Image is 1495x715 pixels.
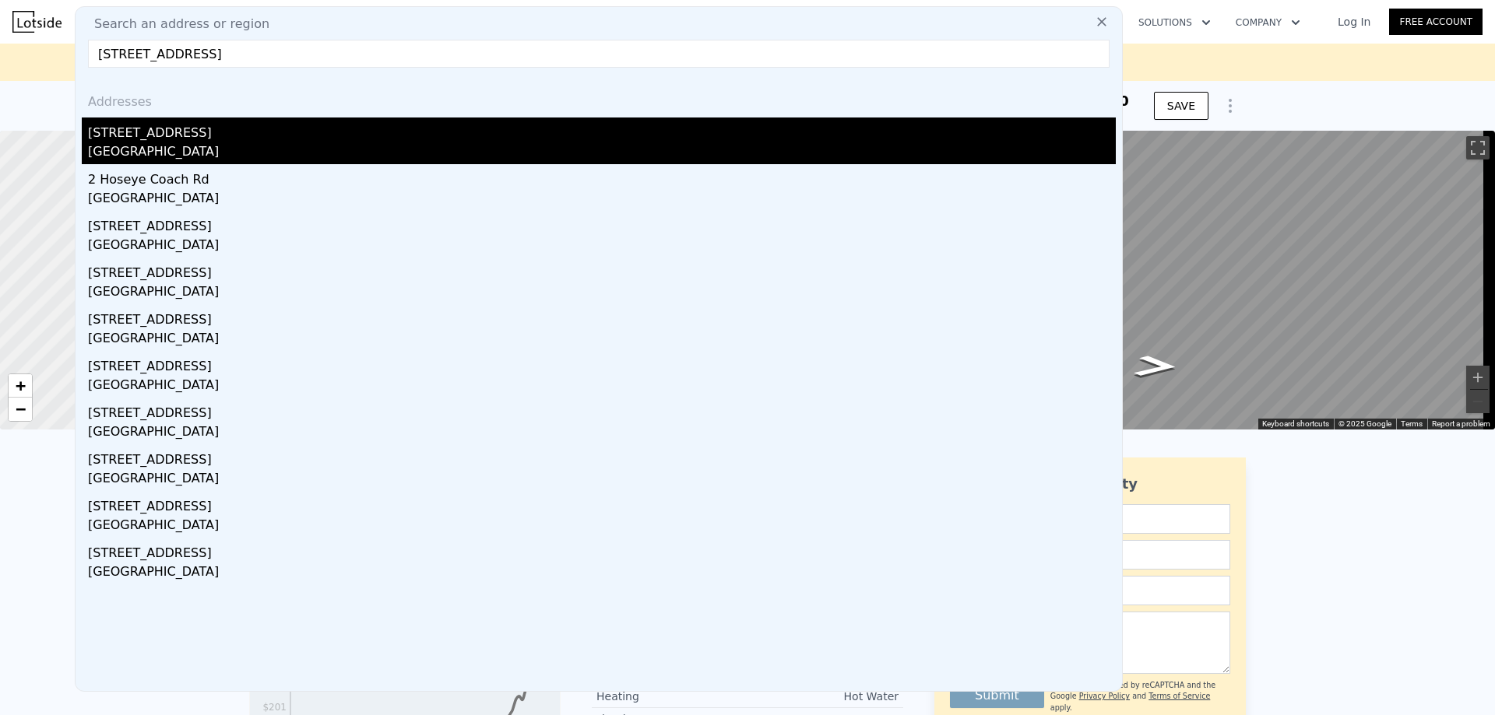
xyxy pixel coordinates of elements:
a: Terms [1401,419,1423,428]
path: Go North, Whisconier Rd [1116,350,1196,382]
div: [STREET_ADDRESS] [88,538,1116,563]
div: [STREET_ADDRESS] [88,398,1116,422]
div: [GEOGRAPHIC_DATA] [88,329,1116,351]
button: Show Options [1215,90,1246,121]
span: Search an address or region [82,15,269,33]
span: © 2025 Google [1338,419,1391,428]
div: Heating [596,689,747,704]
div: [STREET_ADDRESS] [88,444,1116,469]
button: Solutions [1126,9,1223,37]
a: Terms of Service [1149,692,1210,700]
img: Lotside [12,11,62,33]
div: [GEOGRAPHIC_DATA] [88,516,1116,538]
div: Hot Water [747,689,899,704]
div: [STREET_ADDRESS] [88,258,1116,282]
button: SAVE [1154,92,1208,120]
a: Zoom in [9,374,32,398]
tspan: $231 [262,682,287,692]
div: [STREET_ADDRESS] [88,211,1116,236]
div: [STREET_ADDRESS] [88,117,1116,142]
button: Keyboard shortcuts [1262,419,1329,429]
a: Zoom out [9,398,32,421]
div: [GEOGRAPHIC_DATA] [88,142,1116,164]
a: Privacy Policy [1079,692,1130,700]
div: [GEOGRAPHIC_DATA] [88,376,1116,398]
div: This site is protected by reCAPTCHA and the Google and apply. [1050,680,1230,713]
div: Addresses [82,80,1116,117]
div: 2 Hoseye Coach Rd [88,164,1116,189]
div: [GEOGRAPHIC_DATA] [88,563,1116,584]
button: Zoom in [1466,366,1490,389]
span: − [16,399,26,419]
a: Report a problem [1432,419,1490,428]
div: [STREET_ADDRESS] [88,351,1116,376]
button: Zoom out [1466,390,1490,413]
div: [GEOGRAPHIC_DATA] [88,469,1116,491]
input: Enter an address, city, region, neighborhood or zip code [88,40,1110,68]
button: Submit [950,683,1044,708]
div: [STREET_ADDRESS] [88,491,1116,516]
div: [STREET_ADDRESS] [88,304,1116,329]
a: Free Account [1389,9,1483,35]
button: Company [1223,9,1313,37]
div: [GEOGRAPHIC_DATA] [88,236,1116,258]
span: + [16,376,26,395]
button: Toggle fullscreen view [1466,136,1490,159]
a: Log In [1319,14,1389,30]
tspan: $201 [262,702,287,713]
div: [GEOGRAPHIC_DATA] [88,282,1116,304]
div: [GEOGRAPHIC_DATA] [88,422,1116,444]
div: [GEOGRAPHIC_DATA] [88,189,1116,211]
